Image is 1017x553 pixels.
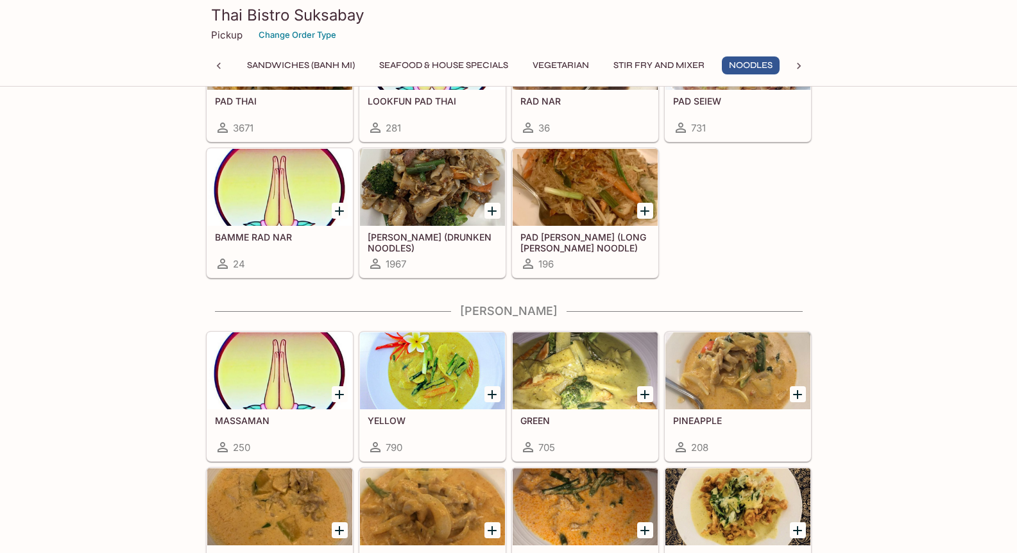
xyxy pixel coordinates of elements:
button: Add PUMPKIN [332,522,348,538]
button: Add GREEN [637,386,653,402]
button: Add YELLOW [484,386,500,402]
button: Vegetarian [526,56,596,74]
div: PAD WOON SEN (LONG RICE NOODLE) [513,149,658,226]
h5: YELLOW [368,415,497,426]
span: 250 [233,441,250,454]
h5: LOOKFUN PAD THAI [368,96,497,106]
span: 3671 [233,122,253,134]
button: Stir Fry and Mixer [606,56,712,74]
h4: [PERSON_NAME] [206,304,812,318]
button: Add PANANG [637,522,653,538]
div: MASSAMAN [207,332,352,409]
div: PANANG [513,468,658,545]
button: Add MASSAMAN [332,386,348,402]
div: BAMME RAD NAR [207,149,352,226]
button: Add RED [484,522,500,538]
h5: PAD SEIEW [673,96,803,106]
a: PAD [PERSON_NAME] (LONG [PERSON_NAME] NOODLE)196 [512,148,658,278]
a: YELLOW790 [359,332,506,461]
h5: PAD THAI [215,96,345,106]
div: PAD SEIEW [665,13,810,90]
span: 281 [386,122,401,134]
a: GREEN705 [512,332,658,461]
h5: [PERSON_NAME] (DRUNKEN NOODLES) [368,232,497,253]
h5: PAD [PERSON_NAME] (LONG [PERSON_NAME] NOODLE) [520,232,650,253]
div: RED [360,468,505,545]
span: 705 [538,441,555,454]
h5: MASSAMAN [215,415,345,426]
div: GREEN [513,332,658,409]
h3: Thai Bistro Suksabay [211,5,807,25]
h5: GREEN [520,415,650,426]
p: Pickup [211,29,243,41]
a: PINEAPPLE208 [665,332,811,461]
div: PINEAPPLE [665,332,810,409]
h5: BAMME RAD NAR [215,232,345,242]
a: BAMME RAD NAR24 [207,148,353,278]
a: [PERSON_NAME] (DRUNKEN NOODLES)1967 [359,148,506,278]
span: 790 [386,441,402,454]
span: 36 [538,122,550,134]
button: Add PINEAPPLE [790,386,806,402]
h5: PINEAPPLE [673,415,803,426]
button: Sandwiches (Banh Mi) [240,56,362,74]
div: FRIED CHICKEN OR PORK [665,468,810,545]
button: Noodles [722,56,780,74]
h5: RAD NAR [520,96,650,106]
button: Add KEE MAO (DRUNKEN NOODLES) [484,203,500,219]
span: 196 [538,258,554,270]
button: Change Order Type [253,25,342,45]
div: PAD THAI [207,13,352,90]
span: 208 [691,441,708,454]
div: PUMPKIN [207,468,352,545]
button: Add PAD WOON SEN (LONG RICE NOODLE) [637,203,653,219]
div: YELLOW [360,332,505,409]
span: 1967 [386,258,406,270]
div: KEE MAO (DRUNKEN NOODLES) [360,149,505,226]
div: LOOKFUN PAD THAI [360,13,505,90]
button: Add BAMME RAD NAR [332,203,348,219]
span: 24 [233,258,245,270]
div: RAD NAR [513,13,658,90]
button: Seafood & House Specials [372,56,515,74]
a: MASSAMAN250 [207,332,353,461]
button: Add FRIED CHICKEN OR PORK [790,522,806,538]
span: 731 [691,122,706,134]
